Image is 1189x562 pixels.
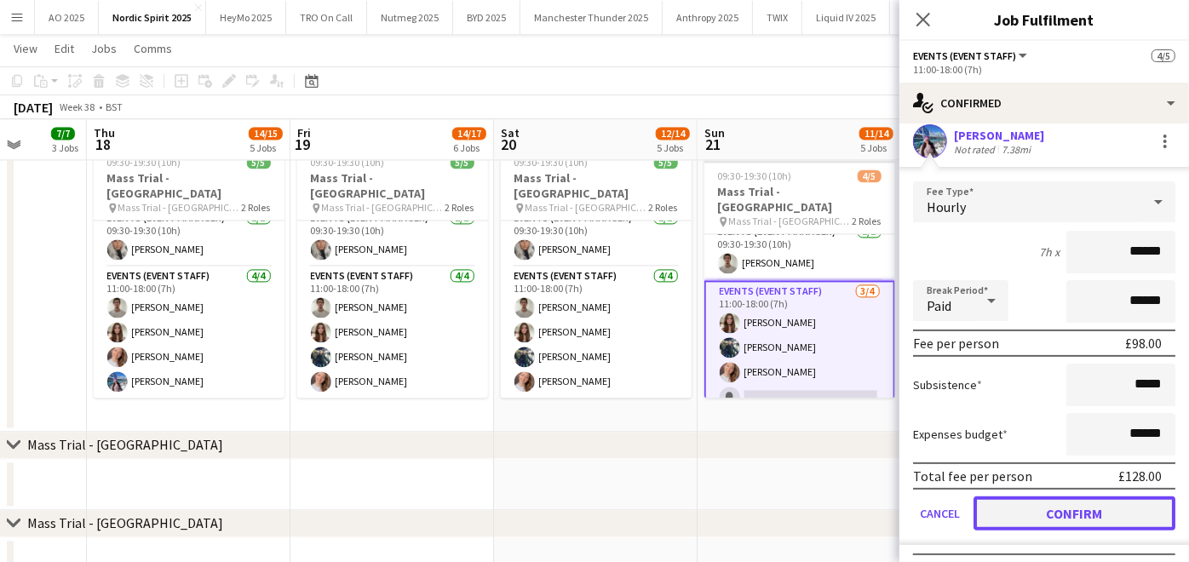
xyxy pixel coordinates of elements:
[501,267,692,399] app-card-role: Events (Event Staff)4/411:00-18:00 (7h)[PERSON_NAME][PERSON_NAME][PERSON_NAME][PERSON_NAME]
[94,209,284,267] app-card-role: Events (Event Manager)1/109:30-19:30 (10h)[PERSON_NAME]
[858,169,882,182] span: 4/5
[501,125,520,140] span: Sat
[859,127,893,140] span: 11/14
[890,1,974,34] button: Genesis 2025
[514,156,589,169] span: 09:30-19:30 (10h)
[753,1,802,34] button: TWIX
[14,41,37,56] span: View
[649,201,678,214] span: 2 Roles
[367,1,453,34] button: Nutmeg 2025
[51,127,75,140] span: 7/7
[1039,244,1060,260] div: 7h x
[913,49,1030,62] button: Events (Event Staff)
[56,100,99,113] span: Week 38
[106,100,123,113] div: BST
[913,377,982,393] label: Subsistence
[974,496,1175,530] button: Confirm
[913,63,1175,76] div: 11:00-18:00 (7h)
[927,297,951,314] span: Paid
[899,83,1189,123] div: Confirmed
[913,335,999,352] div: Fee per person
[52,141,78,154] div: 3 Jobs
[206,1,286,34] button: HeyMo 2025
[94,267,284,399] app-card-role: Events (Event Staff)4/411:00-18:00 (7h)[PERSON_NAME][PERSON_NAME][PERSON_NAME][PERSON_NAME]
[1125,335,1162,352] div: £98.00
[322,201,445,214] span: Mass Trial - [GEOGRAPHIC_DATA]
[899,9,1189,31] h3: Job Fulfilment
[27,436,223,453] div: Mass Trial - [GEOGRAPHIC_DATA]
[704,280,895,416] app-card-role: Events (Event Staff)3/411:00-18:00 (7h)[PERSON_NAME][PERSON_NAME][PERSON_NAME]
[913,427,1008,442] label: Expenses budget
[134,41,172,56] span: Comms
[297,170,488,201] h3: Mass Trial - [GEOGRAPHIC_DATA]
[1118,467,1162,485] div: £128.00
[127,37,179,60] a: Comms
[501,170,692,201] h3: Mass Trial - [GEOGRAPHIC_DATA]
[94,146,284,398] app-job-card: 09:30-19:30 (10h)5/5Mass Trial - [GEOGRAPHIC_DATA] Mass Trial - [GEOGRAPHIC_DATA]2 RolesEvents (E...
[311,156,385,169] span: 09:30-19:30 (10h)
[295,135,311,154] span: 19
[1152,49,1175,62] span: 4/5
[526,201,649,214] span: Mass Trial - [GEOGRAPHIC_DATA]
[853,215,882,227] span: 2 Roles
[501,209,692,267] app-card-role: Events (Event Manager)1/109:30-19:30 (10h)[PERSON_NAME]
[913,49,1016,62] span: Events (Event Staff)
[7,37,44,60] a: View
[729,215,853,227] span: Mass Trial - [GEOGRAPHIC_DATA]
[297,125,311,140] span: Fri
[247,156,271,169] span: 5/5
[927,198,966,215] span: Hourly
[704,184,895,215] h3: Mass Trial - [GEOGRAPHIC_DATA]
[91,135,115,154] span: 18
[94,125,115,140] span: Thu
[250,141,282,154] div: 5 Jobs
[654,156,678,169] span: 5/5
[118,201,242,214] span: Mass Trial - [GEOGRAPHIC_DATA]
[718,169,792,182] span: 09:30-19:30 (10h)
[452,127,486,140] span: 14/17
[520,1,663,34] button: Manchester Thunder 2025
[704,222,895,280] app-card-role: Events (Event Manager)1/109:30-19:30 (10h)[PERSON_NAME]
[913,467,1032,485] div: Total fee per person
[91,41,117,56] span: Jobs
[498,135,520,154] span: 20
[242,201,271,214] span: 2 Roles
[451,156,474,169] span: 5/5
[802,1,890,34] button: Liquid IV 2025
[107,156,181,169] span: 09:30-19:30 (10h)
[297,209,488,267] app-card-role: Events (Event Manager)1/109:30-19:30 (10h)[PERSON_NAME]
[48,37,81,60] a: Edit
[913,496,967,530] button: Cancel
[55,41,74,56] span: Edit
[249,127,283,140] span: 14/15
[297,146,488,398] app-job-card: 09:30-19:30 (10h)5/5Mass Trial - [GEOGRAPHIC_DATA] Mass Trial - [GEOGRAPHIC_DATA]2 RolesEvents (E...
[663,1,753,34] button: Anthropy 2025
[84,37,123,60] a: Jobs
[27,514,223,531] div: Mass Trial - [GEOGRAPHIC_DATA]
[704,125,725,140] span: Sun
[860,141,893,154] div: 5 Jobs
[286,1,367,34] button: TRO On Call
[702,135,725,154] span: 21
[501,146,692,398] app-job-card: 09:30-19:30 (10h)5/5Mass Trial - [GEOGRAPHIC_DATA] Mass Trial - [GEOGRAPHIC_DATA]2 RolesEvents (E...
[656,127,690,140] span: 12/14
[954,128,1044,143] div: [PERSON_NAME]
[657,141,689,154] div: 5 Jobs
[453,1,520,34] button: BYD 2025
[704,146,895,398] app-job-card: Updated09:30-19:30 (10h)4/5Mass Trial - [GEOGRAPHIC_DATA] Mass Trial - [GEOGRAPHIC_DATA]2 RolesEv...
[14,99,53,116] div: [DATE]
[954,143,998,156] div: Not rated
[453,141,485,154] div: 6 Jobs
[94,170,284,201] h3: Mass Trial - [GEOGRAPHIC_DATA]
[297,267,488,399] app-card-role: Events (Event Staff)4/411:00-18:00 (7h)[PERSON_NAME][PERSON_NAME][PERSON_NAME][PERSON_NAME]
[445,201,474,214] span: 2 Roles
[998,143,1034,156] div: 7.38mi
[99,1,206,34] button: Nordic Spirit 2025
[35,1,99,34] button: AO 2025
